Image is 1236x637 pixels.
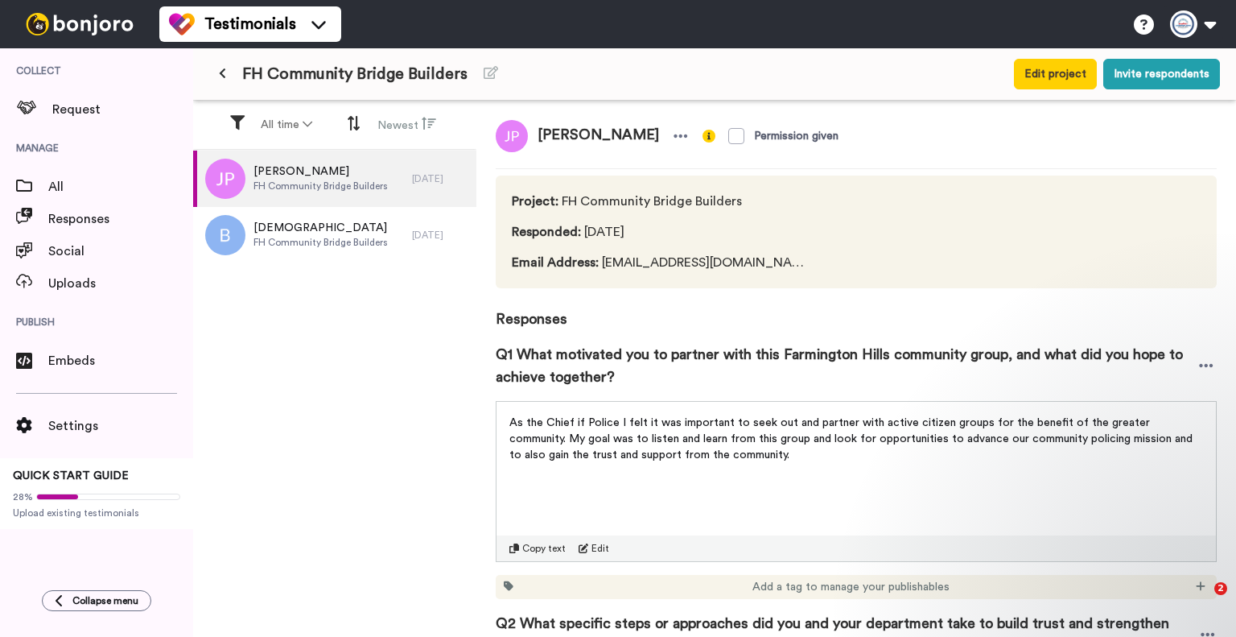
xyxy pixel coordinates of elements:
[52,100,193,119] span: Request
[496,288,1217,330] span: Responses
[251,110,322,139] button: All time
[512,195,558,208] span: Project :
[13,470,129,482] span: QUICK START GUIDE
[509,417,1196,461] span: As the Chief if Police I felt it was important to seek out and partner with active citizen groups...
[512,222,811,242] span: [DATE]
[528,120,669,152] span: [PERSON_NAME]
[193,207,476,263] a: [DEMOGRAPHIC_DATA]FH Community Bridge Builders[DATE]
[754,128,838,144] div: Permission given
[169,11,195,37] img: tm-color.svg
[193,151,476,207] a: [PERSON_NAME]FH Community Bridge Builders[DATE]
[522,542,566,555] span: Copy text
[242,63,468,85] span: FH Community Bridge Builders
[591,542,609,555] span: Edit
[496,120,528,152] img: jp.png
[702,130,715,143] img: info-yellow.svg
[48,416,193,436] span: Settings
[48,242,193,261] span: Social
[204,13,296,35] span: Testimonials
[512,225,581,238] span: Responded :
[512,256,599,269] span: Email Address :
[512,192,811,211] span: FH Community Bridge Builders
[19,13,140,35] img: bj-logo-header-white.svg
[368,110,446,140] button: Newest
[48,209,193,229] span: Responses
[253,236,388,249] span: FH Community Bridge Builders
[412,172,468,185] div: [DATE]
[1214,582,1227,595] span: 2
[205,159,245,199] img: jp.png
[13,490,33,503] span: 28%
[512,253,811,272] span: [EMAIL_ADDRESS][DOMAIN_NAME]
[48,351,193,370] span: Embeds
[1181,582,1220,621] iframe: Intercom live chat
[253,180,388,192] span: FH Community Bridge Builders
[48,177,193,196] span: All
[42,590,151,611] button: Collapse menu
[752,579,950,595] span: Add a tag to manage your publishables
[1014,59,1097,89] button: Edit project
[1103,59,1220,89] button: Invite respondents
[253,163,388,180] span: [PERSON_NAME]
[72,594,138,607] span: Collapse menu
[412,229,468,242] div: [DATE]
[13,507,180,519] span: Upload existing testimonials
[253,220,388,236] span: [DEMOGRAPHIC_DATA]
[205,215,245,255] img: b.png
[496,343,1196,388] span: Q1 What motivated you to partner with this Farmington Hills community group, and what did you hop...
[48,274,193,293] span: Uploads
